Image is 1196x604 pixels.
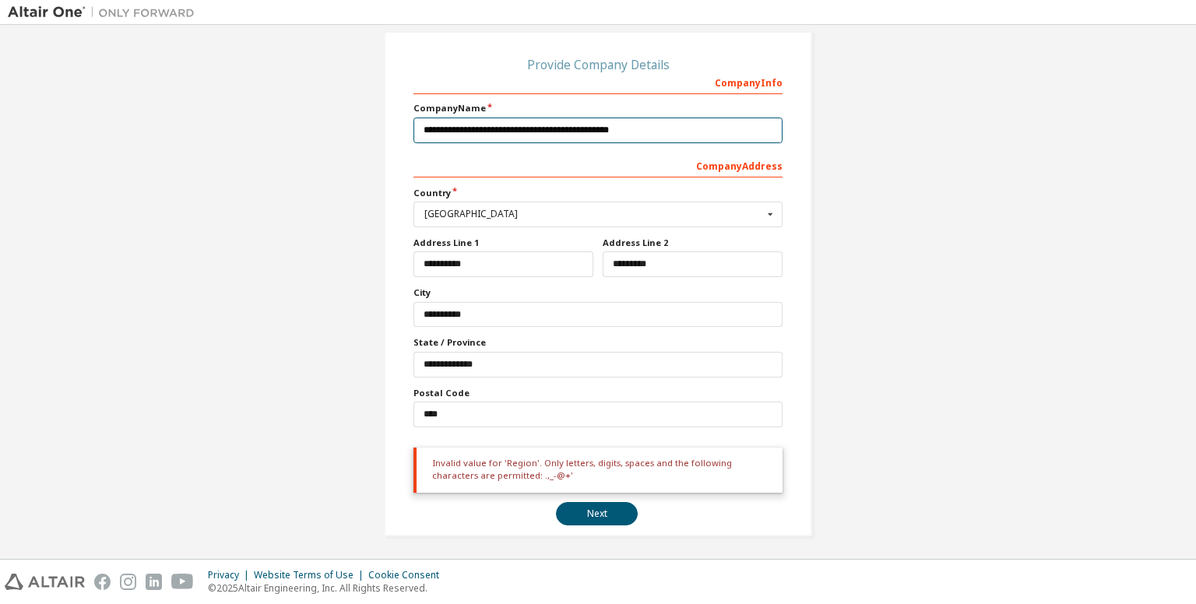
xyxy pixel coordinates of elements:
[603,237,783,249] label: Address Line 2
[5,574,85,590] img: altair_logo.svg
[254,569,368,581] div: Website Terms of Use
[208,569,254,581] div: Privacy
[413,336,783,349] label: State / Province
[413,69,783,94] div: Company Info
[413,448,783,493] div: Invalid value for 'Region'. Only letters, digits, spaces and the following characters are permitt...
[208,581,448,595] p: © 2025 Altair Engineering, Inc. All Rights Reserved.
[413,102,783,114] label: Company Name
[556,502,638,525] button: Next
[171,574,194,590] img: youtube.svg
[120,574,136,590] img: instagram.svg
[424,209,763,219] div: [GEOGRAPHIC_DATA]
[146,574,162,590] img: linkedin.svg
[413,237,593,249] label: Address Line 1
[413,387,783,399] label: Postal Code
[413,286,783,299] label: City
[413,153,783,177] div: Company Address
[413,187,783,199] label: Country
[94,574,111,590] img: facebook.svg
[368,569,448,581] div: Cookie Consent
[413,60,783,69] div: Provide Company Details
[8,5,202,20] img: Altair One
